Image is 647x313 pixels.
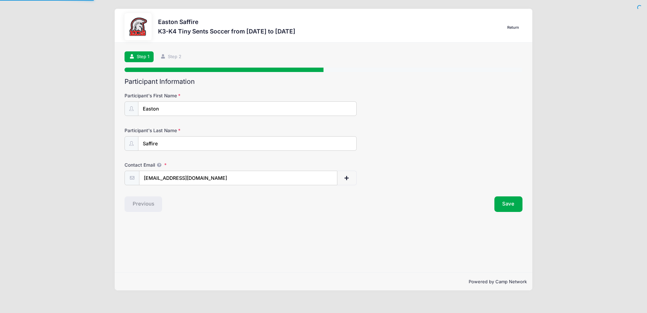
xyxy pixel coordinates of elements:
[138,136,357,151] input: Participant's Last Name
[139,171,337,185] input: email@email.com
[156,51,186,63] a: Step 2
[120,279,527,285] p: Powered by Camp Network
[158,18,295,25] h3: Easton Saffire
[125,92,257,99] label: Participant's First Name
[125,51,154,63] a: Step 1
[158,28,295,35] h3: K3-K4 Tiny Sents Soccer from [DATE] to [DATE]
[138,101,357,116] input: Participant's First Name
[125,127,257,134] label: Participant's Last Name
[125,78,522,86] h2: Participant Information
[494,196,523,212] button: Save
[125,162,257,168] label: Contact Email
[504,24,522,32] a: Return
